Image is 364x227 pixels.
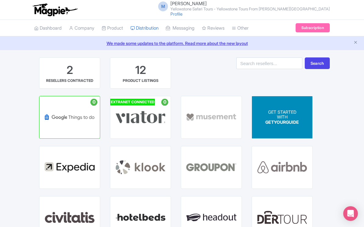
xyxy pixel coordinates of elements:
a: Distribution [130,20,158,37]
a: GET STARTED WITH GETYOURGUIDE [252,96,313,139]
button: Close announcement [353,39,358,46]
span: GET STARTED [268,109,297,114]
a: We made some updates to the platform. Read more about the new layout [4,40,360,46]
div: RESELLERS CONTRACTED [46,78,93,83]
span: M [158,2,168,11]
a: Other [232,20,249,37]
span: GETYOURGUIDE [265,119,299,125]
button: Search [305,57,330,69]
small: Yellowstone Safari Tours - Yellowstone Tours From [PERSON_NAME][GEOGRAPHIC_DATA] [170,7,330,11]
a: Subscription [296,23,330,32]
a: Dashboard [34,20,62,37]
a: Messaging [166,20,195,37]
a: M [PERSON_NAME] Yellowstone Safari Tours - Yellowstone Tours From [PERSON_NAME][GEOGRAPHIC_DATA] [155,1,330,11]
a: Profile [170,11,183,16]
a: Company [69,20,94,37]
a: Product [102,20,123,37]
a: EXTRANET CONNECTED 0 [110,96,171,139]
img: logo-ab69f6fb50320c5b225c76a69d11143b.png [31,3,78,16]
div: 12 [135,63,146,78]
span: [PERSON_NAME] [170,1,207,6]
div: PRODUCT LISTINGS [123,78,158,83]
input: Search resellers... [236,57,302,69]
p: WITH [265,115,299,120]
div: 2 [67,63,73,78]
a: 12 PRODUCT LISTINGS [110,57,171,89]
a: Reviews [202,20,224,37]
a: 2 RESELLERS CONTRACTED [39,57,100,89]
div: Open Intercom Messenger [343,206,358,221]
a: 0 [39,96,100,139]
